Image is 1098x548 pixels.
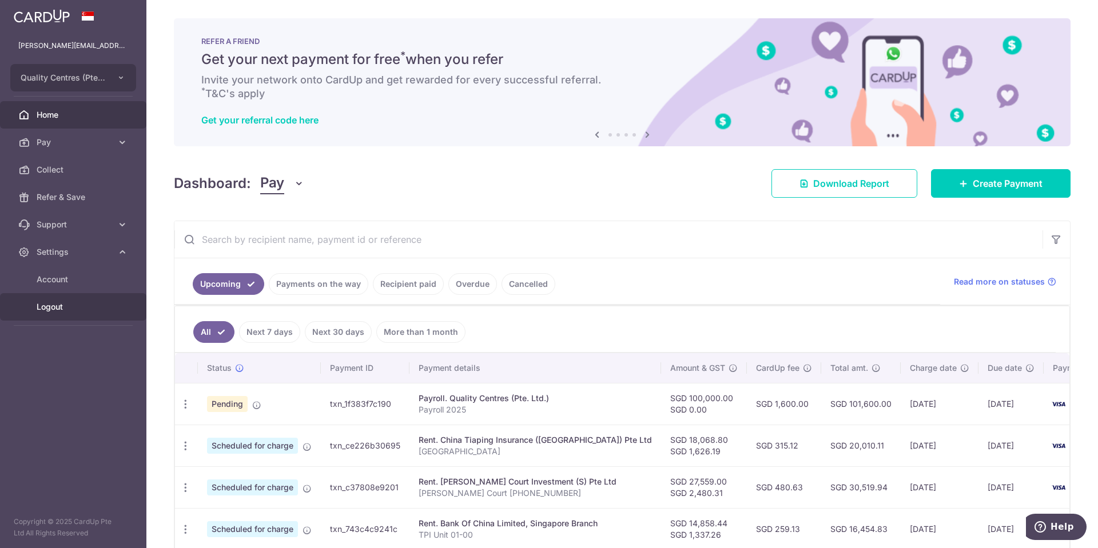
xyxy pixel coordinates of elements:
[207,396,248,412] span: Pending
[973,177,1043,190] span: Create Payment
[207,362,232,374] span: Status
[821,383,901,425] td: SGD 101,600.00
[821,466,901,508] td: SGD 30,519.94
[201,73,1043,101] h6: Invite your network onto CardUp and get rewarded for every successful referral. T&C's apply
[37,301,112,313] span: Logout
[1047,397,1070,411] img: Bank Card
[260,173,284,194] span: Pay
[37,109,112,121] span: Home
[201,37,1043,46] p: REFER A FRIEND
[321,353,409,383] th: Payment ID
[747,466,821,508] td: SGD 480.63
[269,273,368,295] a: Payments on the way
[37,219,112,230] span: Support
[419,529,652,541] p: TPI Unit 01-00
[901,383,978,425] td: [DATE]
[931,169,1071,198] a: Create Payment
[954,276,1056,287] a: Read more on statuses
[37,164,112,175] span: Collect
[239,321,300,343] a: Next 7 days
[419,487,652,499] p: [PERSON_NAME] Court [PHONE_NUMBER]
[37,191,112,203] span: Refer & Save
[321,466,409,508] td: txn_c37808e9201
[18,40,128,51] p: [PERSON_NAME][EMAIL_ADDRESS][DOMAIN_NAME]
[373,273,444,295] a: Recipient paid
[376,321,466,343] a: More than 1 month
[305,321,372,343] a: Next 30 days
[21,72,105,83] span: Quality Centres (Pte. Ltd.)
[207,521,298,537] span: Scheduled for charge
[988,362,1022,374] span: Due date
[661,425,747,466] td: SGD 18,068.80 SGD 1,626.19
[978,466,1044,508] td: [DATE]
[174,221,1043,258] input: Search by recipient name, payment id or reference
[747,425,821,466] td: SGD 315.12
[37,246,112,258] span: Settings
[260,173,304,194] button: Pay
[901,466,978,508] td: [DATE]
[419,404,652,415] p: Payroll 2025
[321,383,409,425] td: txn_1f383f7c190
[756,362,799,374] span: CardUp fee
[448,273,497,295] a: Overdue
[747,383,821,425] td: SGD 1,600.00
[201,50,1043,69] h5: Get your next payment for free when you refer
[954,276,1045,287] span: Read more on statuses
[1047,481,1070,494] img: Bank Card
[193,321,234,343] a: All
[1026,514,1087,542] iframe: Opens a widget where you can find more information
[910,362,957,374] span: Charge date
[419,393,652,404] div: Payroll. Quality Centres (Pte. Ltd.)
[37,137,112,148] span: Pay
[502,273,555,295] a: Cancelled
[419,446,652,457] p: [GEOGRAPHIC_DATA]
[174,18,1071,146] img: RAF banner
[661,466,747,508] td: SGD 27,559.00 SGD 2,480.31
[321,425,409,466] td: txn_ce226b30695
[419,476,652,487] div: Rent. [PERSON_NAME] Court Investment (S) Pte Ltd
[10,64,136,91] button: Quality Centres (Pte. Ltd.)
[37,274,112,285] span: Account
[901,425,978,466] td: [DATE]
[821,425,901,466] td: SGD 20,010.11
[419,518,652,529] div: Rent. Bank Of China Limited, Singapore Branch
[201,114,319,126] a: Get your referral code here
[419,434,652,446] div: Rent. China Tiaping Insurance ([GEOGRAPHIC_DATA]) Pte Ltd
[1047,439,1070,453] img: Bank Card
[409,353,661,383] th: Payment details
[978,425,1044,466] td: [DATE]
[14,9,70,23] img: CardUp
[661,383,747,425] td: SGD 100,000.00 SGD 0.00
[207,438,298,454] span: Scheduled for charge
[174,173,251,194] h4: Dashboard:
[207,479,298,495] span: Scheduled for charge
[830,362,868,374] span: Total amt.
[670,362,725,374] span: Amount & GST
[193,273,264,295] a: Upcoming
[771,169,917,198] a: Download Report
[813,177,889,190] span: Download Report
[978,383,1044,425] td: [DATE]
